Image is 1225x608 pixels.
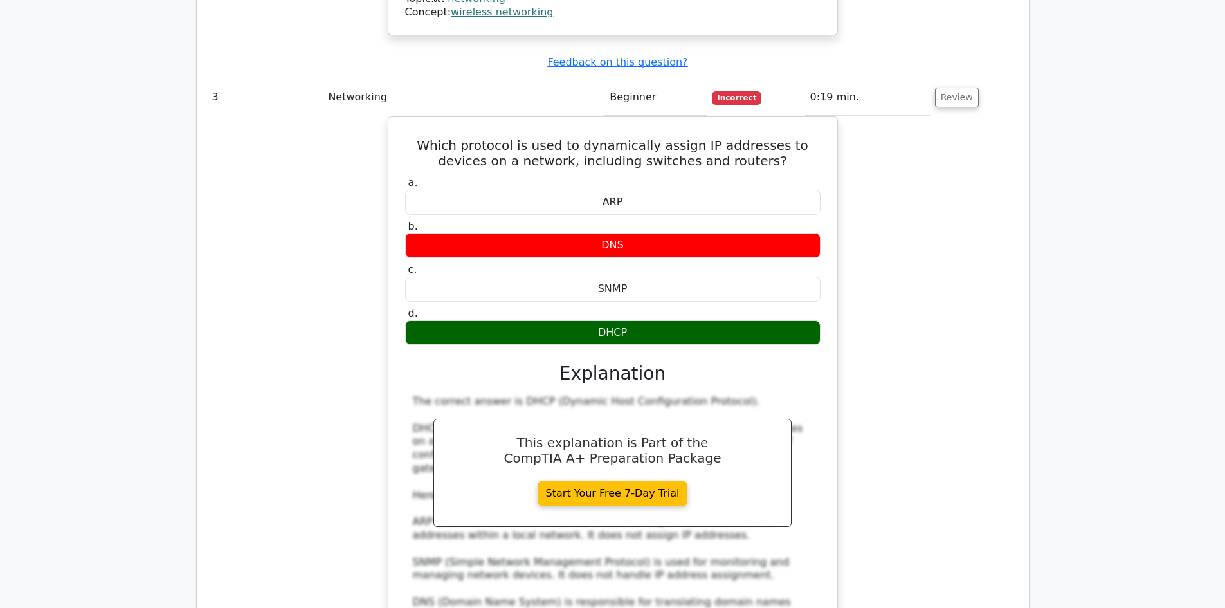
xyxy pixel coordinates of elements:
[323,79,604,116] td: Networking
[405,190,821,215] div: ARP
[408,176,418,189] span: a.
[408,307,418,319] span: d.
[413,363,813,385] h3: Explanation
[712,91,761,104] span: Incorrect
[547,56,687,68] a: Feedback on this question?
[538,481,688,506] a: Start Your Free 7-Day Trial
[408,263,417,275] span: c.
[405,277,821,302] div: SNMP
[805,79,930,116] td: 0:19 min.
[405,6,821,19] div: Concept:
[604,79,707,116] td: Beginner
[405,233,821,258] div: DNS
[408,220,418,232] span: b.
[405,320,821,345] div: DHCP
[404,138,822,169] h5: Which protocol is used to dynamically assign IP addresses to devices on a network, including swit...
[451,6,553,18] a: wireless networking
[207,79,323,116] td: 3
[935,88,979,107] button: Review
